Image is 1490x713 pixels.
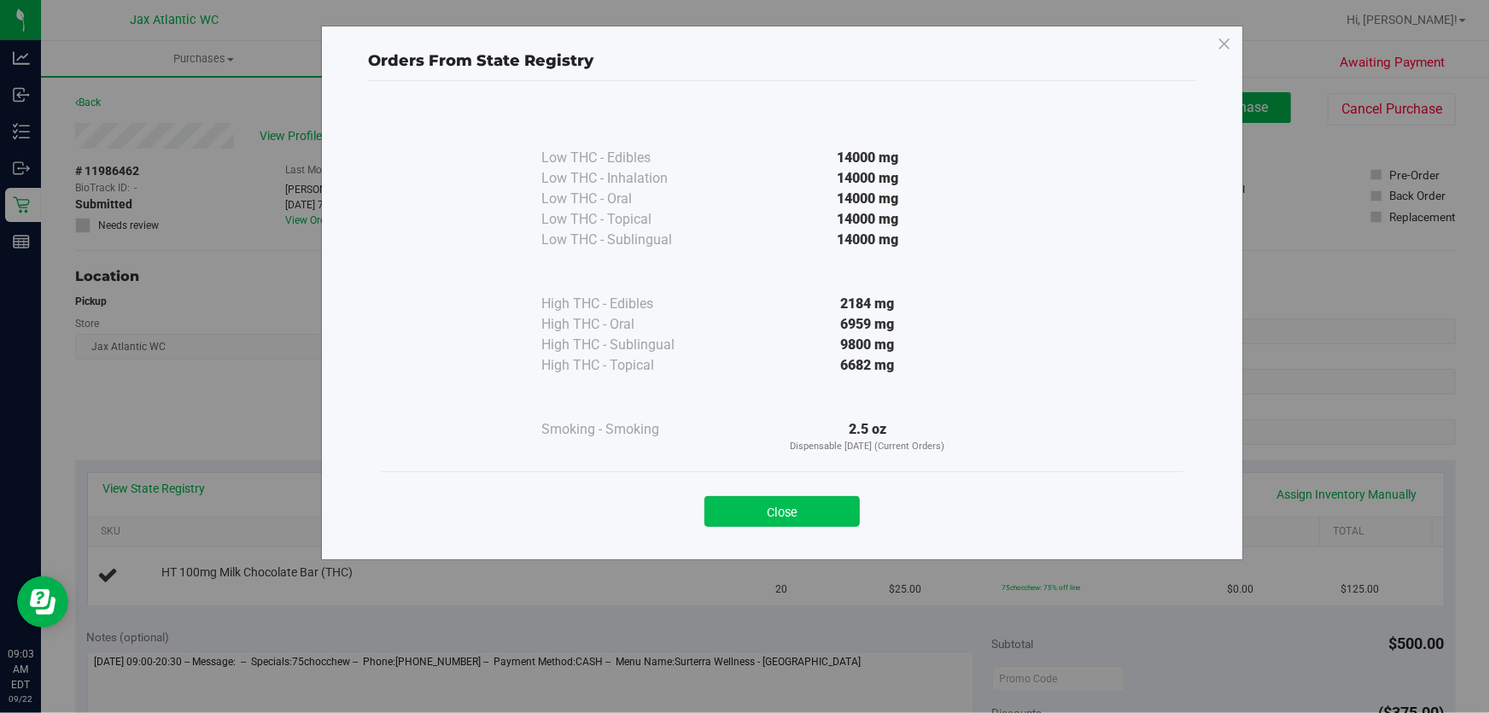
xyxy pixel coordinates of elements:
iframe: Resource center [17,576,68,628]
div: 14000 mg [712,168,1023,189]
div: High THC - Sublingual [541,335,712,355]
div: Low THC - Topical [541,209,712,230]
span: Orders From State Registry [368,51,593,70]
div: 6682 mg [712,355,1023,376]
div: 9800 mg [712,335,1023,355]
div: High THC - Topical [541,355,712,376]
div: 6959 mg [712,314,1023,335]
div: Low THC - Edibles [541,148,712,168]
div: 14000 mg [712,209,1023,230]
div: Low THC - Sublingual [541,230,712,250]
div: Low THC - Oral [541,189,712,209]
div: 14000 mg [712,148,1023,168]
div: Low THC - Inhalation [541,168,712,189]
div: 2.5 oz [712,419,1023,454]
div: Smoking - Smoking [541,419,712,440]
div: 2184 mg [712,294,1023,314]
button: Close [704,496,860,527]
div: 14000 mg [712,230,1023,250]
div: 14000 mg [712,189,1023,209]
div: High THC - Edibles [541,294,712,314]
div: High THC - Oral [541,314,712,335]
p: Dispensable [DATE] (Current Orders) [712,440,1023,454]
